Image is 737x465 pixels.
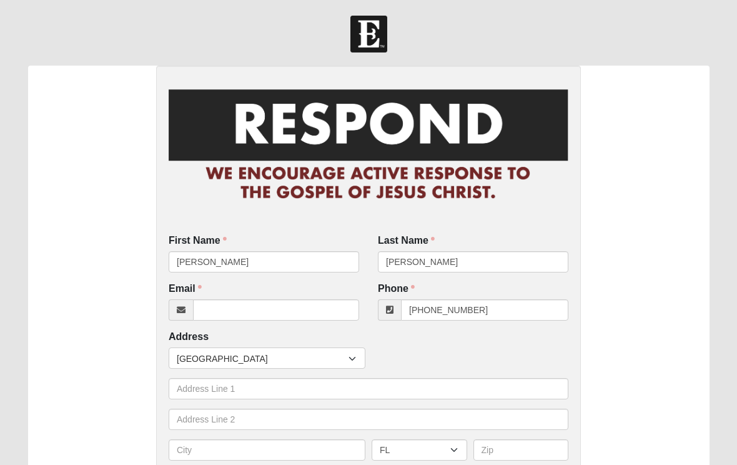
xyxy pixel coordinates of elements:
input: Address Line 1 [169,378,568,399]
label: First Name [169,234,227,248]
label: Last Name [378,234,435,248]
span: [GEOGRAPHIC_DATA] [177,348,349,369]
label: Email [169,282,202,296]
label: Address [169,330,209,344]
input: Address Line 2 [169,409,568,430]
input: Zip [473,439,569,461]
label: Phone [378,282,415,296]
input: City [169,439,365,461]
img: RespondCardHeader.png [169,78,568,212]
img: Church of Eleven22 Logo [350,16,387,52]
